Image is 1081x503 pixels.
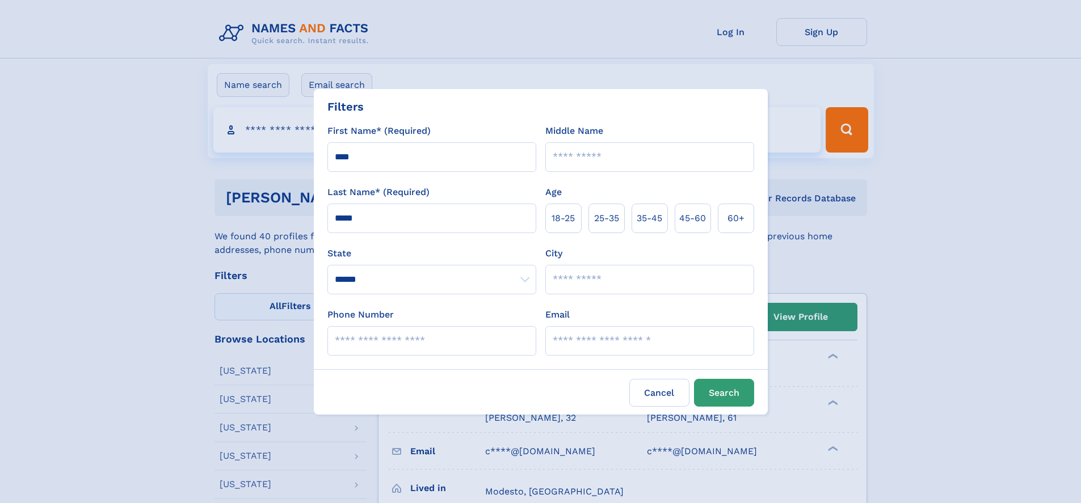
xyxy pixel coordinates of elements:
[552,212,575,225] span: 18‑25
[694,379,754,407] button: Search
[637,212,662,225] span: 35‑45
[679,212,706,225] span: 45‑60
[545,185,562,199] label: Age
[327,247,536,260] label: State
[327,98,364,115] div: Filters
[727,212,744,225] span: 60+
[327,185,430,199] label: Last Name* (Required)
[594,212,619,225] span: 25‑35
[629,379,689,407] label: Cancel
[327,308,394,322] label: Phone Number
[327,124,431,138] label: First Name* (Required)
[545,308,570,322] label: Email
[545,124,603,138] label: Middle Name
[545,247,562,260] label: City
